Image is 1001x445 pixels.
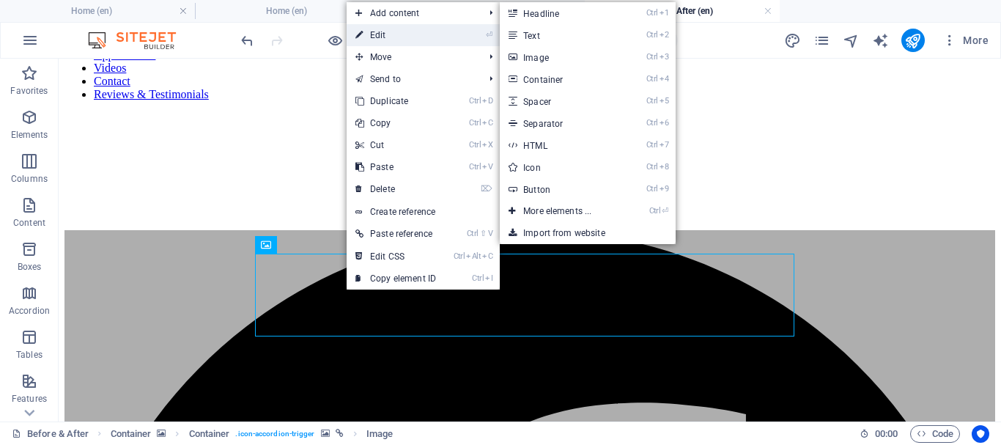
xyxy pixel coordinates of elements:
[11,129,48,141] p: Elements
[482,118,492,128] i: C
[662,206,668,216] i: ⏎
[813,32,830,49] i: Pages (Ctrl+Alt+S)
[454,251,465,261] i: Ctrl
[347,223,445,245] a: Ctrl⇧VPaste reference
[646,30,658,40] i: Ctrl
[347,268,445,290] a: CtrlICopy element ID
[660,96,669,106] i: 5
[646,162,658,172] i: Ctrl
[500,112,621,134] a: Ctrl6Separator
[937,29,994,52] button: More
[843,32,860,49] i: Navigator
[347,2,478,24] span: Add content
[660,74,669,84] i: 4
[469,96,481,106] i: Ctrl
[467,229,479,238] i: Ctrl
[189,425,230,443] span: Click to select. Double-click to edit
[646,96,658,106] i: Ctrl
[347,246,445,268] a: CtrlAltCEdit CSS
[347,112,445,134] a: CtrlCCopy
[13,217,45,229] p: Content
[917,425,953,443] span: Code
[660,162,669,172] i: 8
[500,156,621,178] a: Ctrl8Icon
[480,229,487,238] i: ⇧
[500,46,621,68] a: Ctrl3Image
[885,428,887,439] span: :
[9,305,50,317] p: Accordion
[872,32,890,49] button: text_generator
[860,425,898,443] h6: Session time
[660,140,669,150] i: 7
[321,430,330,438] i: This element contains a background
[646,118,658,128] i: Ctrl
[481,184,492,194] i: ⌦
[347,201,500,223] a: Create reference
[366,425,393,443] span: Click to select. Double-click to edit
[486,30,492,40] i: ⏎
[482,162,492,172] i: V
[111,425,152,443] span: Click to select. Double-click to edit
[910,425,960,443] button: Code
[872,32,889,49] i: AI Writer
[901,29,925,52] button: publish
[500,68,621,90] a: Ctrl4Container
[972,425,989,443] button: Usercentrics
[111,425,394,443] nav: breadcrumb
[500,178,621,200] a: Ctrl9Button
[843,32,860,49] button: navigator
[347,90,445,112] a: CtrlDDuplicate
[660,30,669,40] i: 2
[469,162,481,172] i: Ctrl
[347,178,445,200] a: ⌦Delete
[238,32,256,49] button: undo
[18,261,42,273] p: Boxes
[10,85,48,97] p: Favorites
[347,24,445,46] a: ⏎Edit
[904,32,921,49] i: Publish
[347,46,478,68] span: Move
[488,229,492,238] i: V
[660,118,669,128] i: 6
[347,68,478,90] a: Send to
[469,118,481,128] i: Ctrl
[12,425,89,443] a: Before & After
[11,173,48,185] p: Columns
[813,32,831,49] button: pages
[336,430,344,438] i: This element is linked
[500,222,676,244] a: Import from website
[347,134,445,156] a: CtrlXCut
[784,32,802,49] button: design
[500,24,621,46] a: Ctrl2Text
[472,273,484,283] i: Ctrl
[157,430,166,438] i: This element contains a background
[466,251,481,261] i: Alt
[646,184,658,194] i: Ctrl
[195,3,390,19] h4: Home (en)
[660,184,669,194] i: 9
[942,33,989,48] span: More
[784,32,801,49] i: Design (Ctrl+Alt+Y)
[660,8,669,18] i: 1
[646,52,658,62] i: Ctrl
[347,156,445,178] a: CtrlVPaste
[482,251,492,261] i: C
[649,206,661,216] i: Ctrl
[16,349,43,361] p: Tables
[84,32,194,49] img: Editor Logo
[469,140,481,150] i: Ctrl
[500,90,621,112] a: Ctrl5Spacer
[482,96,492,106] i: D
[500,134,621,156] a: Ctrl7HTML
[500,2,621,24] a: Ctrl1Headline
[500,200,621,222] a: Ctrl⏎More elements ...
[660,52,669,62] i: 3
[646,74,658,84] i: Ctrl
[482,140,492,150] i: X
[585,3,780,19] h4: Before & After (en)
[646,8,658,18] i: Ctrl
[646,140,658,150] i: Ctrl
[235,425,314,443] span: . icon-accordion-trigger
[485,273,492,283] i: I
[12,393,47,405] p: Features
